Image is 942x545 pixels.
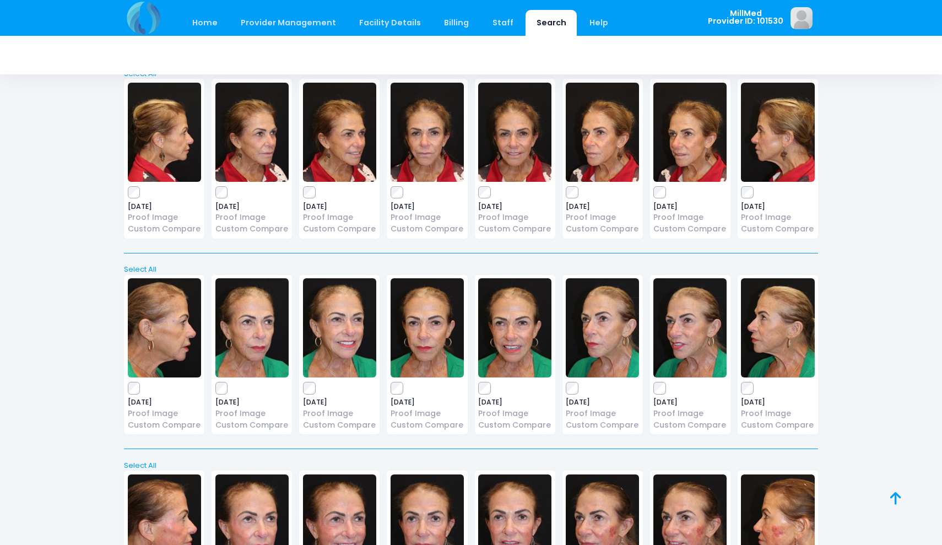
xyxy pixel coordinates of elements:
[478,203,551,210] span: [DATE]
[121,460,822,471] a: Select All
[708,9,783,25] span: MillMed Provider ID: 101530
[391,278,464,377] img: image
[303,399,376,406] span: [DATE]
[566,212,639,223] a: Proof Image
[215,223,289,235] a: Custom Compare
[566,278,639,377] img: image
[215,83,289,182] img: image
[741,212,814,223] a: Proof Image
[391,223,464,235] a: Custom Compare
[128,278,201,377] img: image
[566,408,639,419] a: Proof Image
[741,83,814,182] img: image
[128,83,201,182] img: image
[391,408,464,419] a: Proof Image
[434,10,480,36] a: Billing
[303,419,376,431] a: Custom Compare
[303,83,376,182] img: image
[181,10,228,36] a: Home
[303,203,376,210] span: [DATE]
[215,278,289,377] img: image
[478,399,551,406] span: [DATE]
[791,7,813,29] img: image
[566,83,639,182] img: image
[128,408,201,419] a: Proof Image
[566,203,639,210] span: [DATE]
[128,212,201,223] a: Proof Image
[653,83,727,182] img: image
[215,399,289,406] span: [DATE]
[391,399,464,406] span: [DATE]
[391,212,464,223] a: Proof Image
[566,399,639,406] span: [DATE]
[230,10,347,36] a: Provider Management
[121,264,822,275] a: Select All
[741,278,814,377] img: image
[653,419,727,431] a: Custom Compare
[215,419,289,431] a: Custom Compare
[481,10,524,36] a: Staff
[653,278,727,377] img: image
[653,408,727,419] a: Proof Image
[128,419,201,431] a: Custom Compare
[391,419,464,431] a: Custom Compare
[653,399,727,406] span: [DATE]
[478,83,551,182] img: image
[303,223,376,235] a: Custom Compare
[128,399,201,406] span: [DATE]
[391,203,464,210] span: [DATE]
[478,212,551,223] a: Proof Image
[741,203,814,210] span: [DATE]
[579,10,619,36] a: Help
[128,223,201,235] a: Custom Compare
[303,278,376,377] img: image
[215,408,289,419] a: Proof Image
[566,419,639,431] a: Custom Compare
[303,408,376,419] a: Proof Image
[478,278,551,377] img: image
[391,83,464,182] img: image
[215,212,289,223] a: Proof Image
[566,223,639,235] a: Custom Compare
[128,203,201,210] span: [DATE]
[478,223,551,235] a: Custom Compare
[478,408,551,419] a: Proof Image
[349,10,432,36] a: Facility Details
[215,203,289,210] span: [DATE]
[653,223,727,235] a: Custom Compare
[741,399,814,406] span: [DATE]
[741,408,814,419] a: Proof Image
[653,212,727,223] a: Proof Image
[741,223,814,235] a: Custom Compare
[741,419,814,431] a: Custom Compare
[303,212,376,223] a: Proof Image
[653,203,727,210] span: [DATE]
[526,10,577,36] a: Search
[478,419,551,431] a: Custom Compare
